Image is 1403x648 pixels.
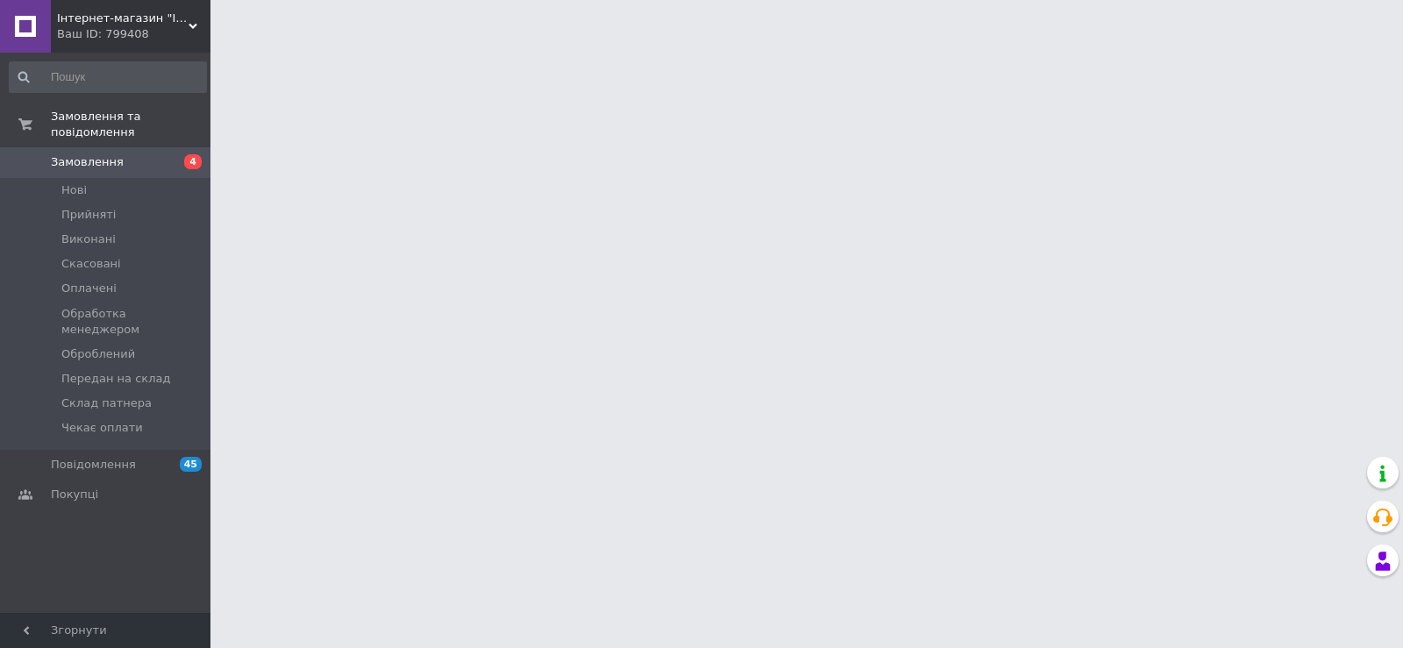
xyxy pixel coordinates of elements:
div: Ваш ID: 799408 [57,26,210,42]
span: Нові [61,182,87,198]
span: Оброблений [61,346,135,362]
span: Передан на склад [61,371,170,387]
span: Оплачені [61,281,117,296]
span: Склад патнера [61,395,152,411]
input: Пошук [9,61,207,93]
span: Замовлення [51,154,124,170]
span: 4 [184,154,202,169]
span: Інтернет-магазин "Ізолон-Вест" [57,11,189,26]
span: Скасовані [61,256,121,272]
span: Обработка менеджером [61,306,205,338]
span: Виконані [61,231,116,247]
span: Замовлення та повідомлення [51,109,210,140]
span: Покупці [51,487,98,502]
span: Повідомлення [51,457,136,473]
span: Прийняті [61,207,116,223]
span: 45 [180,457,202,472]
span: Чекає оплати [61,420,143,436]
